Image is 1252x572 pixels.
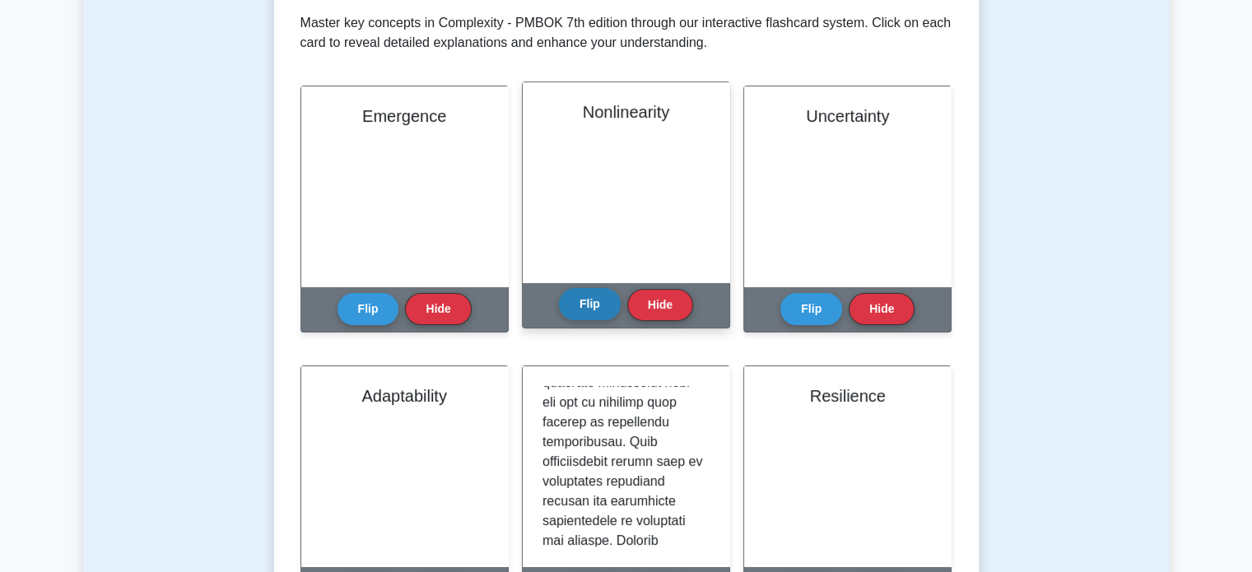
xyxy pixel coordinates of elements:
[321,386,488,406] h2: Adaptability
[321,106,488,126] h2: Emergence
[780,293,842,325] button: Flip
[405,293,471,325] button: Hide
[627,289,693,321] button: Hide
[764,106,931,126] h2: Uncertainty
[559,288,621,320] button: Flip
[764,386,931,406] h2: Resilience
[337,293,399,325] button: Flip
[542,102,710,122] h2: Nonlinearity
[849,293,915,325] button: Hide
[300,13,952,53] p: Master key concepts in Complexity - PMBOK 7th edition through our interactive flashcard system. C...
